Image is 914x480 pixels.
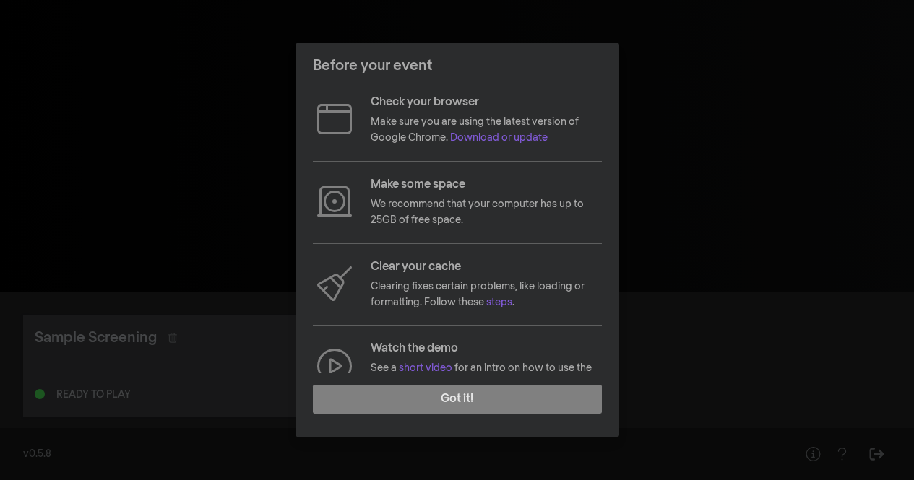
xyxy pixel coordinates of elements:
[399,363,452,373] a: short video
[371,196,602,229] p: We recommend that your computer has up to 25GB of free space.
[313,385,602,414] button: Got it!
[371,360,602,393] p: See a for an intro on how to use the Kinema Offline Player.
[450,133,548,143] a: Download or update
[371,279,602,311] p: Clearing fixes certain problems, like loading or formatting. Follow these .
[371,94,602,111] p: Check your browser
[486,297,512,307] a: steps
[371,176,602,193] p: Make some space
[371,258,602,276] p: Clear your cache
[296,43,619,88] header: Before your event
[371,114,602,147] p: Make sure you are using the latest version of Google Chrome.
[371,340,602,357] p: Watch the demo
